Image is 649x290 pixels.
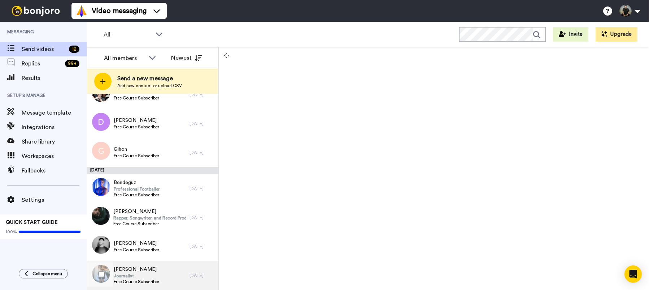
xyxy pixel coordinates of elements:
div: [DATE] [190,121,215,127]
img: f34237f3-7e54-4e03-919d-6b4df58257f3.jpg [92,207,110,225]
span: [PERSON_NAME] [114,117,159,124]
button: Newest [166,51,207,65]
img: 8255f3de-f0ff-4eec-bc7b-e13b0d54848e.jpg [92,178,110,196]
div: [DATE] [190,150,215,155]
div: [DATE] [190,215,215,221]
span: Workspaces [22,152,87,161]
span: Free Course Subscriber [114,192,160,198]
span: Free Course Subscriber [114,124,159,130]
div: [DATE] [87,167,218,174]
img: bj-logo-header-white.svg [9,6,63,16]
img: a3e27dcb-4530-4e95-b008-7b754eed3e7d.jpg [92,236,110,254]
button: Invite [553,27,588,42]
span: Free Course Subscriber [114,247,159,253]
span: Bendeguz [114,179,160,186]
span: Send a new message [117,74,182,83]
span: Settings [22,196,87,204]
span: [PERSON_NAME] [114,266,159,273]
span: All [104,30,152,39]
div: [DATE] [190,244,215,250]
span: Free Course Subscriber [114,95,159,101]
div: All members [104,54,145,63]
div: [DATE] [190,92,215,98]
span: Journalist [114,273,159,279]
span: Gihon [114,146,159,153]
span: Free Course Subscriber [113,221,186,227]
div: [DATE] [190,273,215,278]
span: Collapse menu [32,271,62,277]
span: Rapper, Songwriter, and Record Producer [113,215,186,221]
button: Collapse menu [19,269,68,278]
span: Fallbacks [22,166,87,175]
span: [PERSON_NAME] [114,240,159,247]
span: Message template [22,108,87,117]
img: g.png [92,142,110,160]
span: Send videos [22,45,66,54]
span: Free Course Subscriber [114,279,159,285]
span: QUICK START GUIDE [6,220,58,225]
span: Professional Footballer [114,186,160,192]
span: Integrations [22,123,87,132]
img: d.png [92,113,110,131]
span: Free Course Subscriber [114,153,159,159]
img: vm-color.svg [76,5,87,17]
span: Add new contact or upload CSV [117,83,182,89]
span: Video messaging [92,6,147,16]
span: 100% [6,229,17,235]
span: Replies [22,59,62,68]
div: Open Intercom Messenger [624,265,642,283]
span: [PERSON_NAME] [113,208,186,215]
div: [DATE] [190,186,215,192]
span: Share library [22,137,87,146]
div: 99 + [65,60,79,67]
div: 12 [69,46,79,53]
button: Upgrade [596,27,637,42]
span: Results [22,74,87,82]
